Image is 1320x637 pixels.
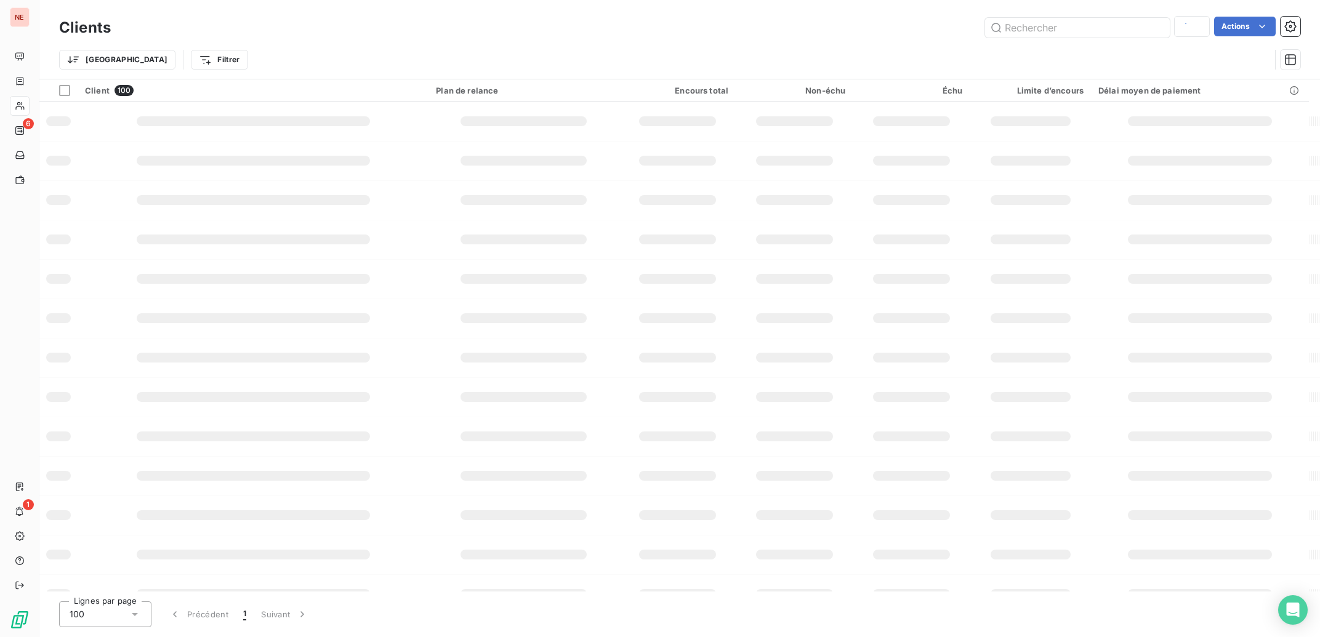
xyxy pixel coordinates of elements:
[59,17,111,39] h3: Clients
[115,85,134,96] span: 100
[977,86,1084,95] div: Limite d’encours
[23,118,34,129] span: 6
[236,601,254,627] button: 1
[243,608,246,620] span: 1
[985,18,1170,38] input: Rechercher
[59,50,175,70] button: [GEOGRAPHIC_DATA]
[161,601,236,627] button: Précédent
[70,608,84,620] span: 100
[1098,86,1302,95] div: Délai moyen de paiement
[626,86,728,95] div: Encours total
[10,7,30,27] div: NE
[860,86,962,95] div: Échu
[743,86,845,95] div: Non-échu
[1214,17,1276,36] button: Actions
[10,610,30,630] img: Logo LeanPay
[254,601,316,627] button: Suivant
[85,86,110,95] span: Client
[436,86,611,95] div: Plan de relance
[191,50,247,70] button: Filtrer
[1278,595,1308,625] div: Open Intercom Messenger
[23,499,34,510] span: 1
